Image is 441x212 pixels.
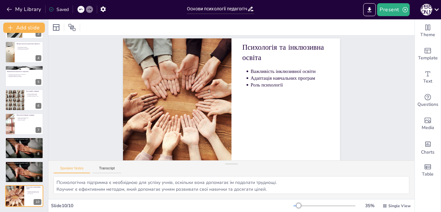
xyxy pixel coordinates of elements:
p: Роль психології [142,113,219,144]
span: Theme [420,31,435,38]
p: Методи коучингу [8,142,41,144]
p: Психологічне консультування [8,168,41,169]
p: Роль емоцій у навчанні [26,90,41,92]
p: Адаптація навчальних програм [27,192,41,193]
p: Види психологічних бар'єрів [18,117,41,118]
div: К [PERSON_NAME] [421,4,432,15]
p: Важливість психологічної підтримки [8,141,41,143]
p: Анкетування як інструмент [18,49,41,50]
p: Негативні емоції як бар'єр [27,95,41,96]
button: Speaker Notes [54,166,90,173]
div: 35 % [362,203,377,209]
div: Add ready made slides [415,43,441,66]
div: Add text boxes [415,66,441,89]
div: Saved [49,6,69,13]
span: Table [422,171,434,178]
div: Add images, graphics, shapes or video [415,112,441,136]
div: Add charts and graphs [415,136,441,159]
p: Важливість психологічної підтримки [8,165,41,167]
div: Add a table [415,159,441,182]
div: Change the overall theme [415,19,441,43]
div: 9 [36,175,41,181]
div: Get real-time input from your audience [415,89,441,112]
p: Важливість інклюзивної освіти [146,126,223,156]
input: Insert title [187,4,247,14]
div: 5 [36,79,41,85]
div: 6 [36,103,41,109]
div: 10 [5,185,43,207]
span: Single View [388,203,411,208]
div: 7 [36,127,41,133]
p: Психологічне консультування [8,144,41,145]
span: Media [422,124,434,131]
div: 7 [5,113,43,135]
p: Психологія та інклюзивна освіта [26,186,41,189]
p: Психологічні методи підтримки учнів [7,162,41,164]
div: 10 [34,199,41,205]
button: Add slide [3,23,45,33]
p: Вплив страху невдачі [18,118,41,120]
button: My Library [5,4,44,15]
p: Психологія та інклюзивна освіта [149,135,238,181]
button: К [PERSON_NAME] [421,3,432,16]
p: Тісний зв'язок між психологією та педагогікою [8,74,41,75]
p: Використання спостереження [18,48,41,49]
p: Важливість інклюзивної освіти [27,190,41,192]
span: Template [418,55,438,62]
p: Психологічні методи підтримки учнів [7,138,41,140]
p: Вплив позитивних емоцій [27,93,41,95]
p: Важливість емоційного стану [27,96,41,97]
button: Present [377,3,409,16]
div: 8 [36,151,41,157]
div: Slide 10 / 10 [51,203,293,209]
p: Методи коучингу [8,167,41,168]
div: 4 [5,41,43,63]
span: Position [68,24,76,31]
p: Взаємозв'язок психології та педагогіки [7,71,41,73]
p: Низька самооцінка [18,120,41,121]
span: Questions [417,101,438,108]
div: 3 [36,31,41,37]
button: Export to PowerPoint [363,3,376,16]
p: Різноманітність методів [18,46,41,48]
button: Transcript [93,166,121,173]
textarea: Інклюзивна освіта забезпечує рівні можливості для всіх учнів, що є важливим аспектом сучасної пед... [54,176,409,194]
p: Адаптація навчальних програм [144,119,221,150]
div: 6 [5,89,43,111]
div: Layout [51,22,61,33]
div: 4 [36,55,41,61]
div: 9 [5,161,43,183]
span: Text [423,78,432,85]
p: Роль психології [27,193,41,194]
p: Психологічні бар'єри в навчанні [16,114,41,116]
p: Оптимізація навчального процесу [8,75,41,76]
div: 8 [5,137,43,159]
span: Charts [421,149,435,156]
div: 5 [5,66,43,87]
p: Підвищення ефективності навчання [8,76,41,77]
p: Методи психології педагогічної діяльності [16,43,41,45]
